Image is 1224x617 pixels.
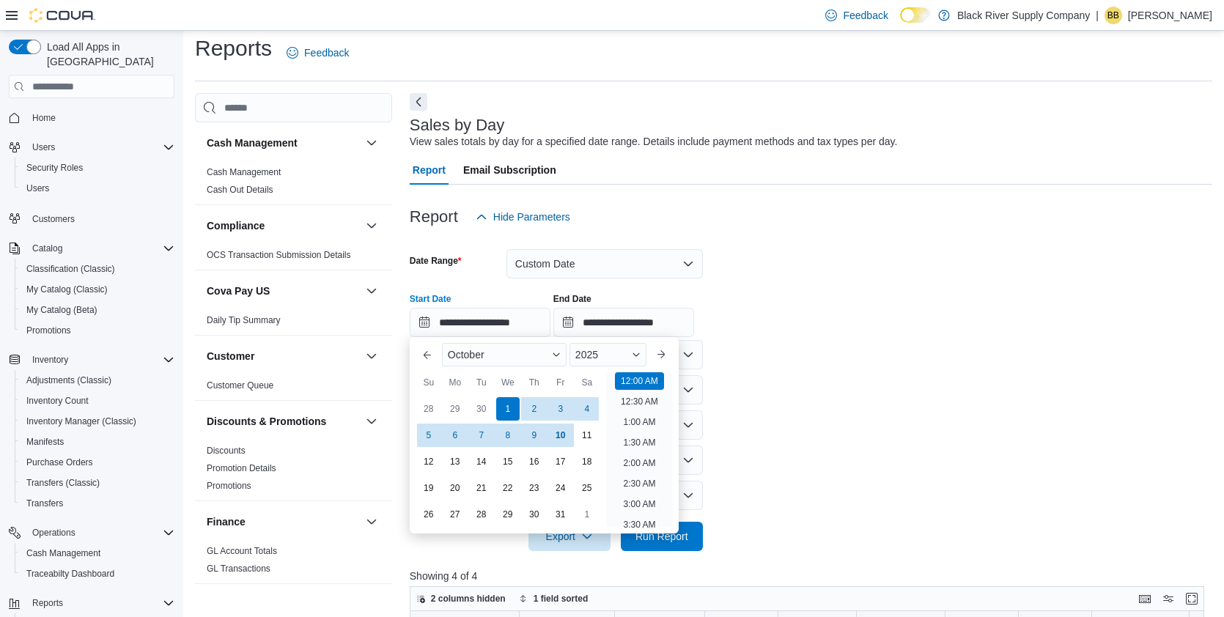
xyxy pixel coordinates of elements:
a: Manifests [21,433,70,451]
span: My Catalog (Classic) [21,281,174,298]
span: Transfers [21,495,174,512]
button: Catalog [26,240,68,257]
div: day-29 [443,397,467,421]
button: Hide Parameters [470,202,576,232]
button: Operations [3,522,180,543]
div: Mo [443,371,467,394]
label: Start Date [410,293,451,305]
a: Daily Tip Summary [207,315,281,325]
div: day-22 [496,476,520,500]
h3: Finance [207,514,246,529]
div: day-26 [417,503,440,526]
div: Sa [575,371,599,394]
button: Open list of options [682,349,694,361]
img: Cova [29,8,95,23]
span: Classification (Classic) [26,263,115,275]
div: day-1 [575,503,599,526]
span: Email Subscription [463,155,556,185]
a: Cash Management [21,544,106,562]
button: 1 field sorted [513,590,594,607]
div: Customer [195,377,392,400]
button: Customers [3,207,180,229]
h3: Cova Pay US [207,284,270,298]
span: Classification (Classic) [21,260,174,278]
button: Promotions [15,320,180,341]
span: Operations [26,524,174,542]
button: Discounts & Promotions [363,413,380,430]
div: day-11 [575,424,599,447]
a: Inventory Manager (Classic) [21,413,142,430]
li: 1:00 AM [617,413,661,431]
button: Catalog [3,238,180,259]
input: Dark Mode [900,7,931,23]
button: Cash Management [363,134,380,152]
button: Cash Management [207,136,360,150]
button: Cova Pay US [207,284,360,298]
div: Th [523,371,546,394]
div: day-19 [417,476,440,500]
button: Users [3,137,180,158]
button: 2 columns hidden [410,590,512,607]
p: Showing 4 of 4 [410,569,1212,583]
span: OCS Transaction Submission Details [207,249,351,261]
span: Inventory [26,351,174,369]
div: Brandon Blount [1105,7,1122,24]
span: Purchase Orders [26,457,93,468]
span: Discounts [207,445,246,457]
a: Customers [26,210,81,228]
a: GL Transactions [207,564,270,574]
div: Discounts & Promotions [195,442,392,500]
label: Date Range [410,255,462,267]
input: Press the down key to enter a popover containing a calendar. Press the escape key to close the po... [410,308,550,337]
li: 12:00 AM [615,372,664,390]
button: Manifests [15,432,180,452]
div: Finance [195,542,392,583]
h3: Discounts & Promotions [207,414,326,429]
a: Transfers (Classic) [21,474,106,492]
button: Security Roles [15,158,180,178]
a: OCS Transaction Submission Details [207,250,351,260]
div: We [496,371,520,394]
a: Promotions [207,481,251,491]
a: Promotions [21,322,77,339]
li: 2:30 AM [617,475,661,492]
div: day-28 [470,503,493,526]
div: day-12 [417,450,440,473]
span: My Catalog (Beta) [26,304,97,316]
span: Cash Management [207,166,281,178]
span: Catalog [32,243,62,254]
div: Cash Management [195,163,392,204]
span: Cash Management [26,547,100,559]
button: Inventory [26,351,74,369]
button: Next [410,93,427,111]
span: Daily Tip Summary [207,314,281,326]
div: day-3 [549,397,572,421]
span: GL Account Totals [207,545,277,557]
span: Adjustments (Classic) [21,372,174,389]
li: 3:30 AM [617,516,661,533]
button: Inventory Manager (Classic) [15,411,180,432]
div: day-27 [443,503,467,526]
div: day-25 [575,476,599,500]
div: day-4 [575,397,599,421]
span: Operations [32,527,75,539]
button: Classification (Classic) [15,259,180,279]
span: Customers [26,209,174,227]
button: Transfers (Classic) [15,473,180,493]
span: 1 field sorted [534,593,589,605]
button: Next month [649,343,673,366]
div: day-29 [496,503,520,526]
div: day-13 [443,450,467,473]
span: Catalog [26,240,174,257]
span: My Catalog (Beta) [21,301,174,319]
div: day-28 [417,397,440,421]
div: day-14 [470,450,493,473]
h3: Report [410,208,458,226]
div: Button. Open the month selector. October is currently selected. [442,343,567,366]
span: Home [32,112,56,124]
div: day-6 [443,424,467,447]
button: Customer [207,349,360,363]
a: Users [21,180,55,197]
div: day-1 [496,397,520,421]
